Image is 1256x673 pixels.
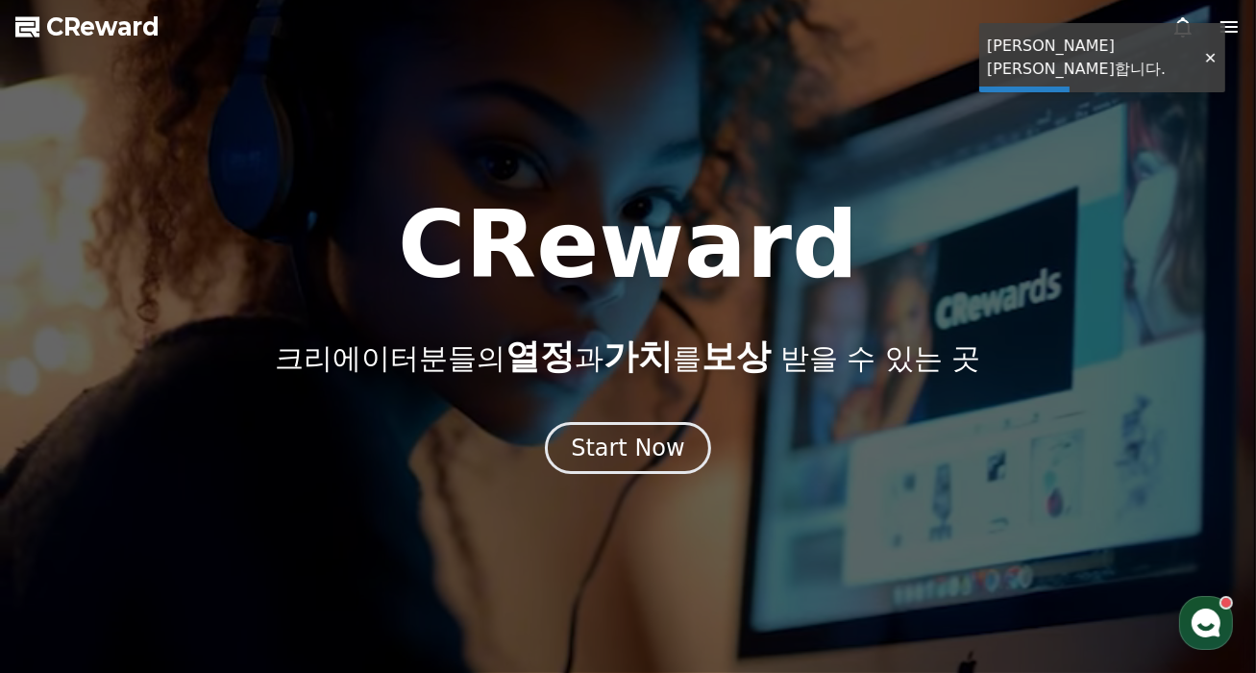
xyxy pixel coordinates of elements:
[297,542,320,558] span: 설정
[603,336,673,376] span: 가치
[61,542,72,558] span: 홈
[545,441,711,460] a: Start Now
[176,543,199,559] span: 대화
[275,337,980,376] p: 크리에이터분들의 과 를 받을 수 있는 곳
[571,433,685,463] div: Start Now
[248,513,369,561] a: 설정
[6,513,127,561] a: 홈
[505,336,575,376] span: 열정
[46,12,160,42] span: CReward
[15,12,160,42] a: CReward
[127,513,248,561] a: 대화
[702,336,771,376] span: 보상
[545,422,711,474] button: Start Now
[398,199,858,291] h1: CReward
